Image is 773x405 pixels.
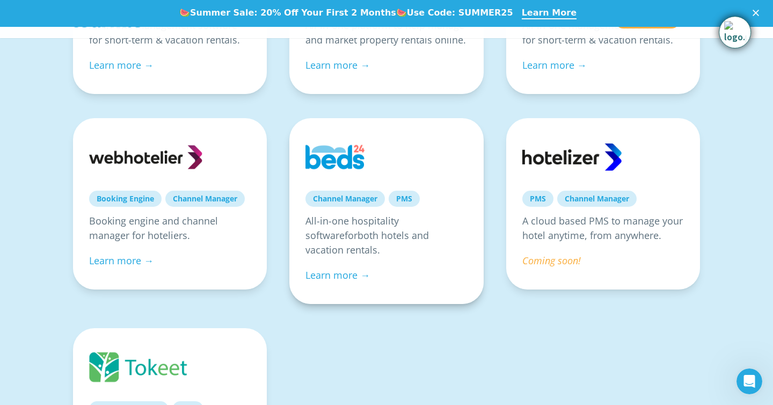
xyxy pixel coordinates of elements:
a: Booking Engine [89,191,162,207]
a: Learn more → [89,59,154,71]
a: Learn More [522,8,577,19]
span: both hotels and vacation rentals [305,229,429,256]
a: Learn more → [305,59,370,71]
p: All-in-one hospitality software [305,214,467,257]
b: Summer Sale: 20% Off Your First 2 Months [190,8,396,18]
a: PMS [522,191,553,207]
iframe: Intercom live chat [736,368,762,394]
a: Channel Manager [557,191,637,207]
a: PMS [389,191,420,207]
span: for [345,229,358,242]
div: Close [753,10,763,16]
p: Booking engine and channel manager for hoteliers. [89,214,251,243]
span: . [377,243,380,256]
a: Learn more → [89,254,154,267]
b: Use Code: SUMMER25 [407,8,513,18]
a: Channel Manager [305,191,385,207]
a: Learn more → [522,59,587,71]
a: Learn more → [305,269,370,281]
div: 🍉 🍉 [179,8,513,18]
a: Channel Manager [165,191,245,207]
span: Coming soon! [522,254,581,267]
p: A cloud based PMS to manage your hotel anytime, from anywhere. [522,214,684,243]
